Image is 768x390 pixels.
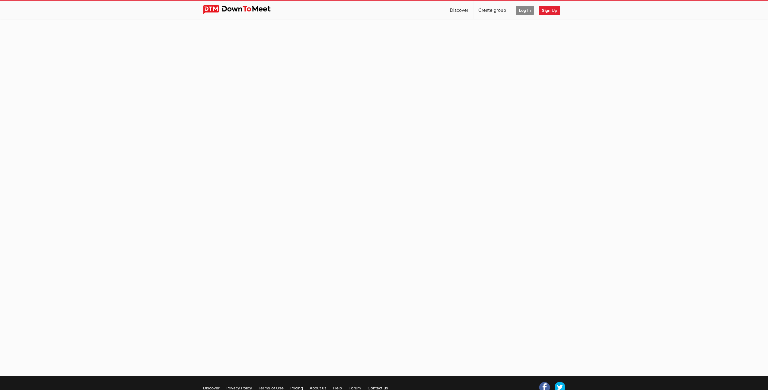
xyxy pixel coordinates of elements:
span: Log In [516,6,534,15]
a: Discover [445,1,473,19]
a: Sign Up [539,1,565,19]
span: Sign Up [539,6,560,15]
a: Create group [473,1,511,19]
a: Log In [511,1,539,19]
img: DownToMeet [203,5,280,14]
